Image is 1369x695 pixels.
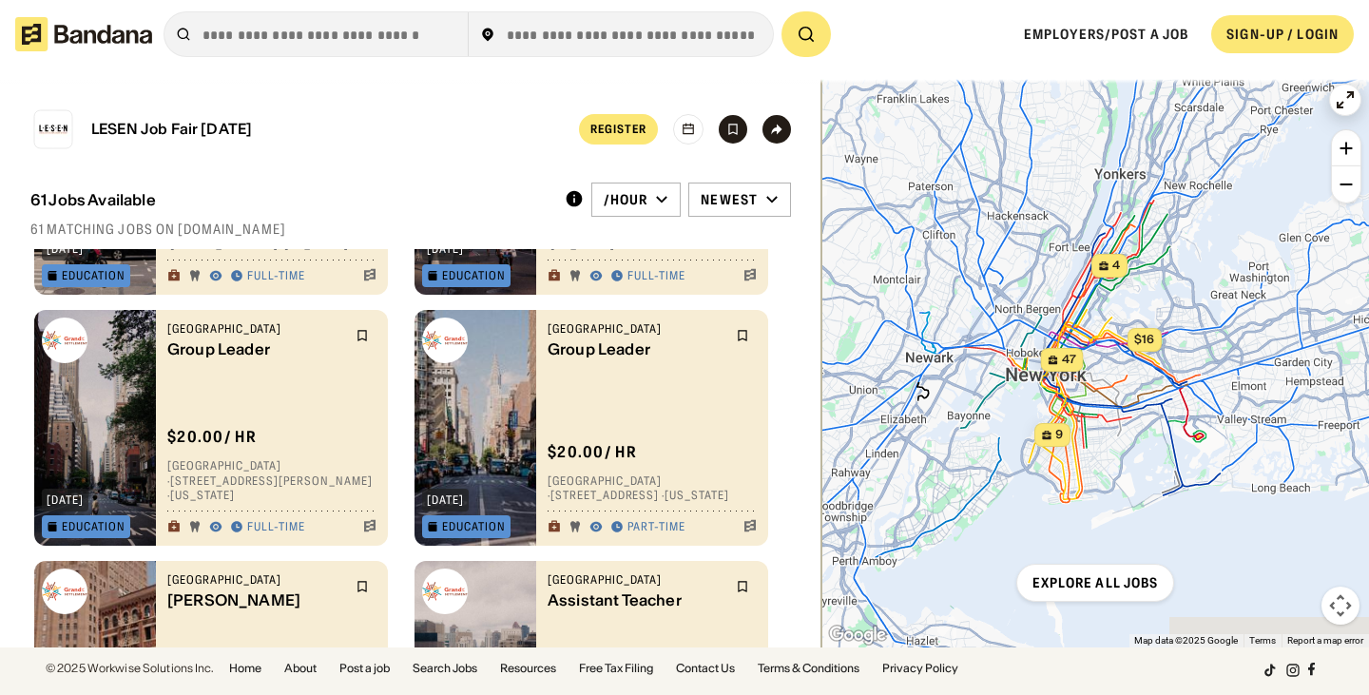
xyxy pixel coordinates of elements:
a: Search Jobs [413,663,477,674]
a: Report a map error [1287,635,1363,646]
span: 47 [1062,352,1076,368]
a: Free Tax Filing [579,663,653,674]
div: SIGN-UP / LOGIN [1226,26,1339,43]
img: Google [826,623,889,647]
div: [DATE] [47,494,84,506]
a: Terms (opens in new tab) [1249,635,1276,646]
div: [GEOGRAPHIC_DATA] [548,321,724,337]
a: About [284,663,317,674]
div: grid [30,249,791,647]
img: Grand Street Settlement logo [422,569,468,614]
div: [GEOGRAPHIC_DATA] [167,321,344,337]
img: Bandana logotype [15,17,152,51]
div: [GEOGRAPHIC_DATA] [167,572,344,588]
div: Education [62,270,125,281]
div: /hour [604,191,648,208]
a: Lower East Side Employment Network (LESEN) logo [30,106,76,152]
div: Full-time [627,269,685,284]
a: Open this area in Google Maps (opens a new window) [826,623,889,647]
div: Newest [701,191,758,208]
span: 9 [1055,427,1063,443]
div: [GEOGRAPHIC_DATA] · [STREET_ADDRESS][PERSON_NAME] · [US_STATE] [167,459,376,504]
div: [GEOGRAPHIC_DATA] [548,572,724,588]
div: [DATE] [427,494,464,506]
img: Grand Street Settlement logo [42,318,87,363]
button: Map camera controls [1321,587,1359,625]
div: [GEOGRAPHIC_DATA] · [STREET_ADDRESS] · [US_STATE] [548,473,757,503]
a: Terms & Conditions [758,663,859,674]
div: LESEN Job Fair [DATE] [91,121,252,138]
div: Full-time [247,520,305,535]
div: [DATE] [427,243,464,255]
div: $ 20.00 / hr [548,442,637,462]
a: Employers/Post a job [1024,26,1188,43]
span: 4 [1112,258,1120,274]
div: Assistant Teacher [548,591,724,609]
div: Group Leader [167,340,344,358]
a: Contact Us [676,663,735,674]
div: © 2025 Workwise Solutions Inc. [46,663,214,674]
a: Resources [500,663,556,674]
div: [PERSON_NAME] [167,591,344,609]
div: Education [62,521,125,532]
a: Home [229,663,261,674]
div: 61 Jobs Available [30,191,156,209]
img: Grand Street Settlement logo [42,569,87,614]
a: Post a job [339,663,390,674]
div: Register [590,124,646,135]
div: Part-time [627,520,685,535]
span: Map data ©2025 Google [1134,635,1238,646]
div: Group Leader [548,340,724,358]
div: Education [442,270,506,281]
div: Education [442,521,506,532]
img: Lower East Side Employment Network (LESEN) logo [34,110,71,147]
div: $ 20.00 / hr [167,428,257,448]
div: Full-time [247,269,305,284]
a: Privacy Policy [882,663,958,674]
div: [DATE] [47,243,84,255]
span: $16 [1134,332,1154,346]
div: 61 matching jobs on [DOMAIN_NAME] [30,221,791,238]
div: Explore all jobs [1032,576,1159,589]
img: Grand Street Settlement logo [422,318,468,363]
